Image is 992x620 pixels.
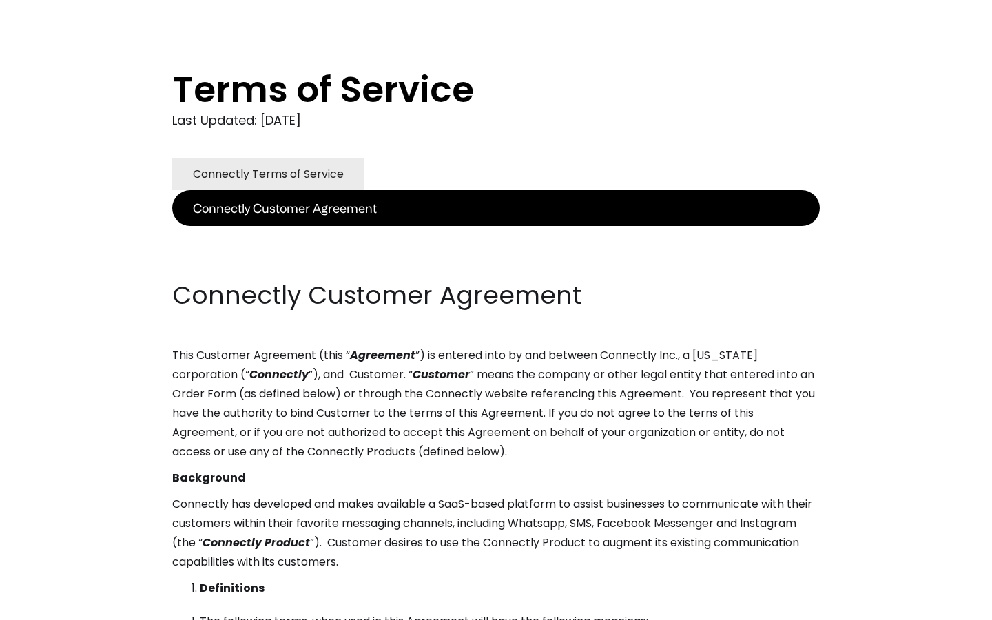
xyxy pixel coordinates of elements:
[172,278,820,313] h2: Connectly Customer Agreement
[172,495,820,572] p: Connectly has developed and makes available a SaaS-based platform to assist businesses to communi...
[14,595,83,615] aside: Language selected: English
[350,347,415,363] em: Agreement
[203,535,310,550] em: Connectly Product
[249,366,309,382] em: Connectly
[200,580,265,596] strong: Definitions
[413,366,470,382] em: Customer
[193,165,344,184] div: Connectly Terms of Service
[172,470,246,486] strong: Background
[172,226,820,245] p: ‍
[28,596,83,615] ul: Language list
[172,69,765,110] h1: Terms of Service
[172,252,820,271] p: ‍
[193,198,377,218] div: Connectly Customer Agreement
[172,346,820,462] p: This Customer Agreement (this “ ”) is entered into by and between Connectly Inc., a [US_STATE] co...
[172,110,820,131] div: Last Updated: [DATE]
